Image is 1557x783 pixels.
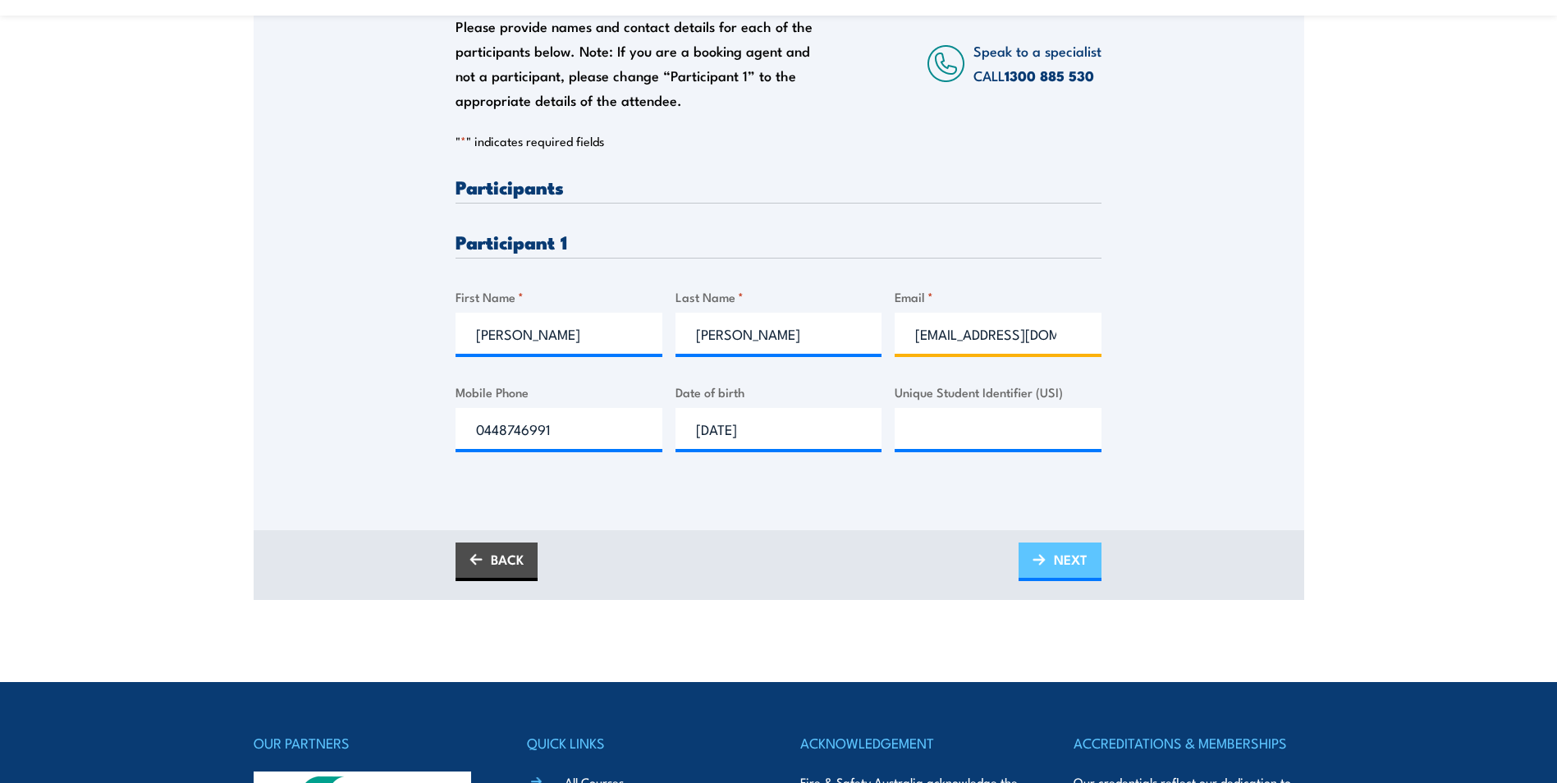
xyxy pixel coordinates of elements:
div: Please provide names and contact details for each of the participants below. Note: If you are a b... [456,14,828,112]
label: Date of birth [675,382,882,401]
label: Email [895,287,1101,306]
h4: ACKNOWLEDGEMENT [800,731,1030,754]
h3: Participant 1 [456,232,1101,251]
a: BACK [456,543,538,581]
label: Last Name [675,287,882,306]
h4: OUR PARTNERS [254,731,483,754]
h4: QUICK LINKS [527,731,757,754]
label: First Name [456,287,662,306]
span: NEXT [1054,538,1088,581]
a: 1300 885 530 [1005,65,1094,86]
h4: ACCREDITATIONS & MEMBERSHIPS [1074,731,1303,754]
h3: Participants [456,177,1101,196]
span: Speak to a specialist CALL [973,40,1101,85]
label: Unique Student Identifier (USI) [895,382,1101,401]
a: NEXT [1019,543,1101,581]
p: " " indicates required fields [456,133,1101,149]
label: Mobile Phone [456,382,662,401]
